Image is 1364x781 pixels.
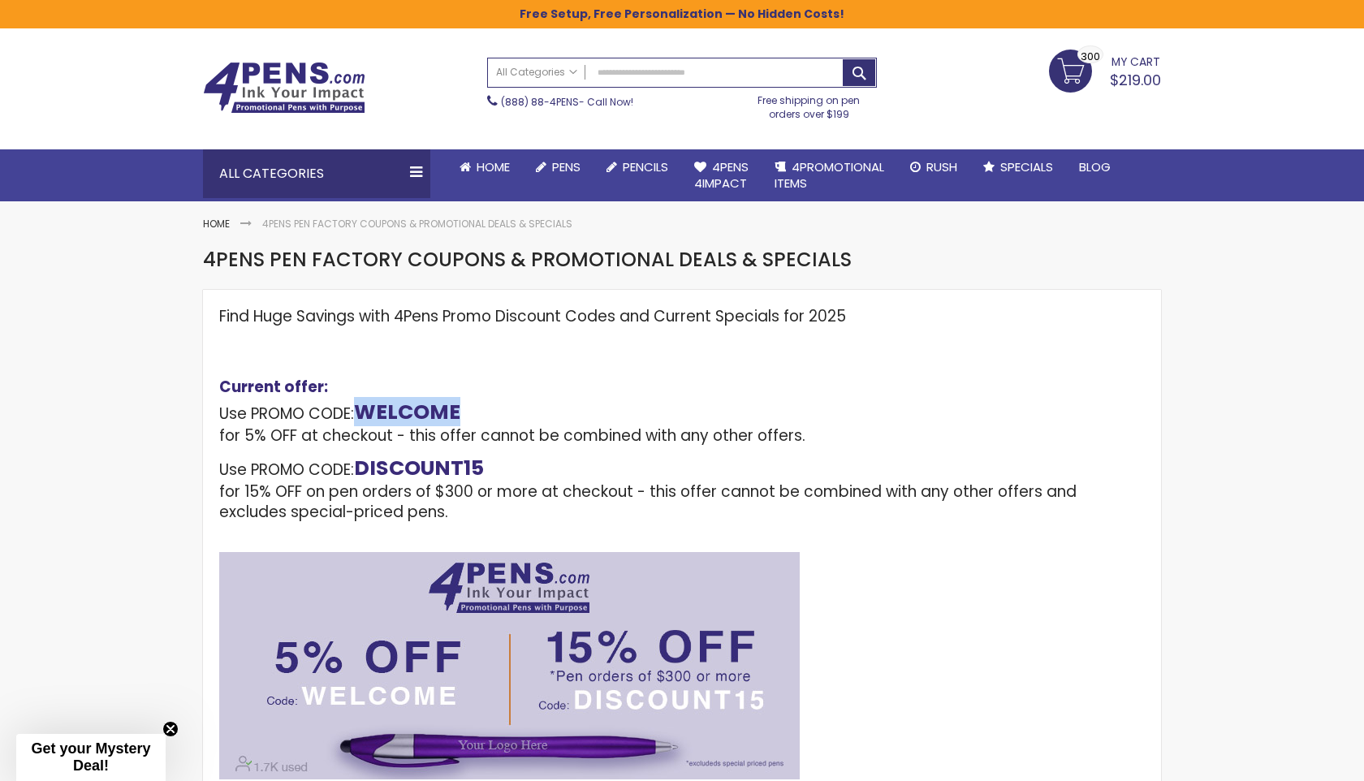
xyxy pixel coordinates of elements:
span: 4Pens 4impact [694,158,749,192]
span: $219.00 [1110,70,1161,90]
span: Specials [1000,158,1053,175]
span: All Categories [496,66,577,79]
span: 4PROMOTIONAL ITEMS [775,158,884,192]
span: 4Pens Pen Factory Coupons & Promotional Deals & Specials [203,246,852,273]
strong: Current offer: [219,376,328,398]
a: Rush [897,149,970,185]
span: Rush [926,158,957,175]
span: - Call Now! [501,95,633,109]
a: (888) 88-4PENS [501,95,579,109]
span: Home [477,158,510,175]
span: Pens [552,158,581,175]
a: 4Pens4impact [681,149,762,202]
span: Find Huge Savings with 4Pens Promo Discount Codes and Current Specials for 2025 [219,305,846,327]
strong: WELCOME [354,397,460,426]
a: 4PROMOTIONALITEMS [762,149,897,202]
span: Get your Mystery Deal! [31,740,150,774]
a: Home [447,149,523,185]
button: Close teaser [162,721,179,737]
a: All Categories [488,58,585,85]
div: Get your Mystery Deal!Close teaser [16,734,166,781]
span: Use PROMO CODE: for 15% OFF on pen orders of $300 or more at checkout - this offer cannot be comb... [219,459,1077,523]
span: Pencils [623,158,668,175]
a: Blog [1066,149,1124,185]
div: Free shipping on pen orders over $199 [741,88,878,120]
a: Pencils [594,149,681,185]
strong: DISCOUNT15 [354,453,484,482]
span: Blog [1079,158,1111,175]
a: Specials [970,149,1066,185]
img: 4Pens Custom Pens and Promotional Products [203,62,365,114]
a: Home [203,217,230,231]
a: $219.00 300 [1049,50,1161,90]
strong: 4Pens Pen Factory Coupons & Promotional Deals & Specials [262,217,572,231]
img: 4pens coupon codes3 [219,552,800,779]
div: All Categories [203,149,430,198]
span: 300 [1081,49,1100,64]
span: Use PROMO CODE: for 5% OFF at checkout - this offer cannot be combined with any other offers. [219,376,805,446]
a: Pens [523,149,594,185]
